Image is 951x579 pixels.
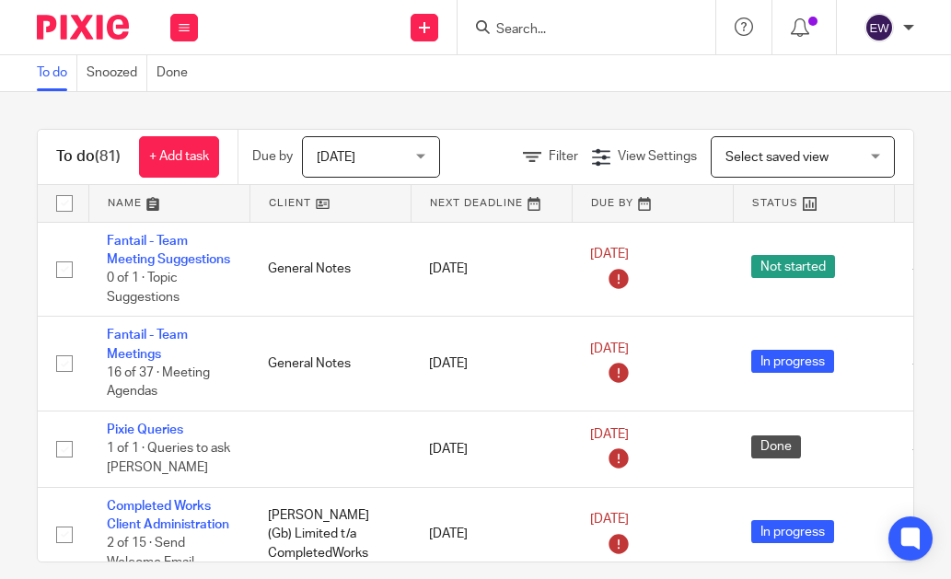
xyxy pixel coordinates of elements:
input: Search [494,22,660,39]
a: Snoozed [87,55,147,91]
img: svg%3E [864,13,894,42]
td: [DATE] [411,411,572,487]
a: To do [37,55,77,91]
span: In progress [751,350,834,373]
a: Pixie Queries [107,423,183,436]
a: Fantail - Team Meetings [107,329,188,360]
img: Pixie [37,15,129,40]
span: [DATE] [590,513,629,526]
span: [DATE] [590,342,629,355]
span: 0 of 1 · Topic Suggestions [107,272,180,304]
span: Not started [751,255,835,278]
h1: To do [56,147,121,167]
span: View Settings [618,150,697,163]
span: Done [751,435,801,458]
span: 2 of 15 · Send Welcome Email [107,537,194,569]
td: [DATE] [411,222,572,317]
p: Due by [252,147,293,166]
span: Select saved view [725,151,829,164]
td: General Notes [249,222,411,317]
a: Completed Works Client Administration [107,500,229,531]
a: Done [157,55,197,91]
a: Fantail - Team Meeting Suggestions [107,235,230,266]
span: (81) [95,149,121,164]
td: General Notes [249,317,411,411]
a: + Add task [139,136,219,178]
span: In progress [751,520,834,543]
span: Tags [913,198,945,208]
span: Filter [549,150,578,163]
span: 16 of 37 · Meeting Agendas [107,366,210,399]
span: [DATE] [590,248,629,261]
span: 1 of 1 · Queries to ask [PERSON_NAME] [107,443,230,475]
td: [DATE] [411,317,572,411]
span: [DATE] [590,428,629,441]
span: [DATE] [317,151,355,164]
